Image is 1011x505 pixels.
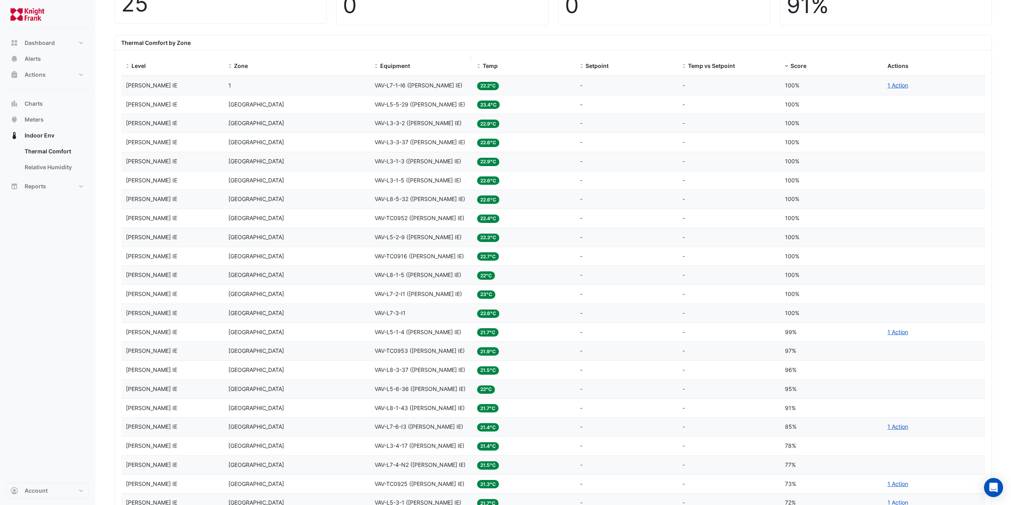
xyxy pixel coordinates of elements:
span: VAV-L8-1-5 (NABERS IE) [375,271,461,278]
app-icon: Alerts [10,55,18,63]
span: Temp [483,62,498,69]
span: Zone [234,62,248,69]
span: 1 [228,82,231,89]
span: North East [228,158,284,164]
span: Dashboard [25,39,55,47]
span: Score [791,62,806,69]
span: Actions [887,62,909,69]
span: - [580,271,582,278]
span: Setpoint [586,62,609,69]
div: Indoor Env [6,143,89,178]
span: VAV-L5-1-4 (NABERS IE) [375,329,461,335]
span: North West [228,480,284,487]
span: North East [228,329,284,335]
span: NABERS IE [126,329,177,335]
span: 100% [785,215,799,221]
b: Thermal Comfort by Zone [121,39,191,46]
span: - [580,461,582,468]
span: - [580,366,582,373]
span: NABERS IE [126,120,177,126]
span: - [682,139,685,145]
span: 77% [785,461,796,468]
span: - [682,101,685,108]
span: - [682,385,685,392]
a: Thermal Comfort [18,143,89,159]
span: - [682,271,685,278]
span: 100% [785,158,799,164]
span: Temp vs Setpoint [688,62,735,69]
span: 21.9°C [477,347,499,356]
span: 85% [785,423,796,430]
span: 22.6°C [477,195,499,204]
span: - [682,404,685,411]
span: 22°C [477,271,495,280]
span: - [580,310,582,316]
span: - [682,423,685,430]
span: 99% [785,329,796,335]
span: - [682,461,685,468]
span: 100% [785,234,799,240]
span: NABERS IE [126,234,177,240]
span: North East [228,177,284,184]
span: - [682,366,685,373]
span: 100% [785,253,799,259]
span: South East [228,366,284,373]
span: - [682,195,685,202]
app-icon: Charts [10,100,18,108]
span: VAV-L8-5-32 (NABERS IE) [375,195,465,202]
span: - [580,423,582,430]
span: - [580,329,582,335]
span: North West [228,195,284,202]
span: 21.4°C [477,442,499,451]
span: 100% [785,177,799,184]
span: NABERS IE [126,423,177,430]
span: NABERS IE [126,404,177,411]
span: - [580,347,582,354]
span: Account [25,487,48,495]
span: NABERS IE [126,177,177,184]
span: Alerts [25,55,41,63]
span: 21.7°C [477,404,499,412]
span: NABERS IE [126,195,177,202]
button: Account [6,483,89,499]
span: VAV-L7-2-I1 (NABERS IE) [375,290,462,297]
span: 21.7°C [477,328,499,337]
span: North West [228,101,284,108]
app-icon: Indoor Env [10,132,18,139]
span: 22.4°C [477,215,499,223]
span: VAV-L5-6-36 (NABERS IE) [375,385,466,392]
span: South West [228,253,284,259]
span: NABERS IE [126,366,177,373]
button: Dashboard [6,35,89,51]
span: NABERS IE [126,442,177,449]
app-icon: Reports [10,182,18,190]
span: NABERS IE [126,158,177,164]
span: 100% [785,82,799,89]
span: VAV-TC0916 (NABERS IE) [375,253,464,259]
span: VAV-L5-5-29 (NABERS IE) [375,101,465,108]
span: 96% [785,366,796,373]
span: - [682,310,685,316]
span: 22.6°C [477,139,499,147]
span: - [580,290,582,297]
button: Meters [6,112,89,128]
span: VAV-L7-4-N2 (NABERS IE) [375,461,466,468]
a: 1 Action [887,423,908,430]
app-icon: Dashboard [10,39,18,47]
span: 22.3°C [477,234,499,242]
span: - [682,158,685,164]
span: - [580,442,582,449]
span: - [580,177,582,184]
span: 100% [785,101,799,108]
app-icon: Actions [10,71,18,79]
span: - [682,253,685,259]
span: South East [228,120,284,126]
span: VAV-L8-1-43 (NABERS IE) [375,404,465,411]
span: - [682,347,685,354]
span: Indoor Env [25,132,54,139]
a: 1 Action [887,82,908,89]
span: South West [228,385,284,392]
a: 1 Action [887,329,908,335]
span: - [580,82,582,89]
span: 100% [785,120,799,126]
